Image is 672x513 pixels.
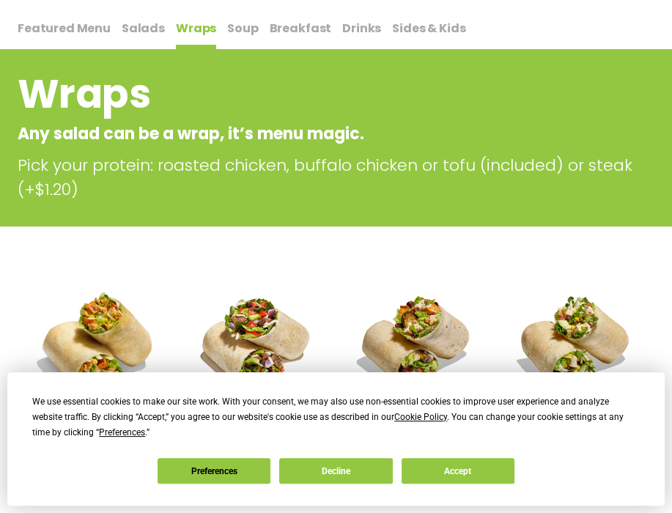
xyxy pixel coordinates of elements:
span: Breakfast [270,20,332,37]
span: Soup [227,20,258,37]
button: Accept [402,458,514,484]
span: Featured Menu [18,20,111,37]
div: We use essential cookies to make our site work. With your consent, we may also use non-essential ... [32,394,639,440]
p: Any salad can be a wrap, it’s menu magic. [18,122,536,146]
span: Drinks [342,20,381,37]
img: Product photo for Fajita Wrap [188,276,325,413]
img: Product photo for Roasted Autumn Wrap [347,276,484,413]
p: Pick your protein: roasted chicken, buffalo chicken or tofu (included) or steak (+$1.20) [18,153,654,202]
span: Wraps [176,20,216,37]
img: Product photo for Southwest Harvest Wrap [29,276,166,413]
span: Sides & Kids [392,20,465,37]
span: Salads [122,20,165,37]
h2: Wraps [18,64,536,124]
button: Decline [279,458,392,484]
div: Cookie Consent Prompt [7,372,665,506]
div: Tabbed content [18,14,654,50]
img: Product photo for BBQ Ranch Wrap [506,276,643,413]
button: Preferences [158,458,270,484]
span: Preferences [99,427,145,438]
span: Cookie Policy [394,412,447,422]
